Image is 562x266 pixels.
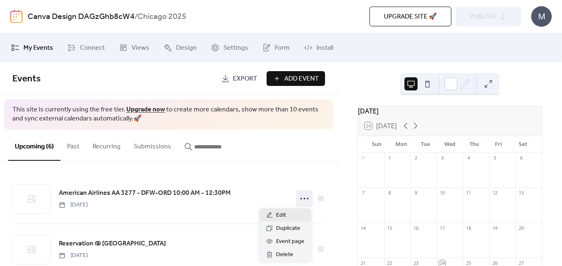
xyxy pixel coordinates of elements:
[127,130,178,160] button: Submissions
[360,190,367,196] div: 7
[205,37,254,59] a: Settings
[360,155,367,161] div: 31
[389,136,413,153] div: Mon
[23,43,53,53] span: My Events
[284,74,319,84] span: Add Event
[492,190,498,196] div: 12
[492,225,498,231] div: 19
[276,237,304,247] span: Event page
[518,190,524,196] div: 13
[8,130,60,161] button: Upcoming (6)
[531,6,552,27] div: M
[113,37,156,59] a: Views
[276,210,286,220] span: Edit
[387,155,393,161] div: 1
[61,37,111,59] a: Connect
[59,238,166,249] a: Reservation @ [GEOGRAPHIC_DATA]
[276,224,300,234] span: Duplicate
[511,136,535,153] div: Sat
[215,71,263,86] a: Export
[86,130,127,160] button: Recurring
[486,136,511,153] div: Fri
[462,136,486,153] div: Thu
[233,74,257,84] span: Export
[465,225,471,231] div: 18
[387,190,393,196] div: 8
[492,155,498,161] div: 5
[12,105,325,124] span: This site is currently using the free tier. to create more calendars, show more than 10 events an...
[5,37,59,59] a: My Events
[413,155,419,161] div: 2
[59,188,231,199] a: American Airlines AA 3277 - DFW-ORD 10:00 AM - 12:30PM
[413,190,419,196] div: 9
[316,43,333,53] span: Install
[439,190,445,196] div: 10
[60,130,86,160] button: Past
[80,43,105,53] span: Connect
[59,201,88,209] span: [DATE]
[387,225,393,231] div: 15
[518,225,524,231] div: 20
[298,37,339,59] a: Install
[223,43,248,53] span: Settings
[369,7,451,26] button: Upgrade site 🚀
[126,103,165,116] a: Upgrade now
[267,71,325,86] button: Add Event
[439,155,445,161] div: 3
[384,12,437,22] span: Upgrade site 🚀
[439,225,445,231] div: 17
[176,43,197,53] span: Design
[28,9,135,25] a: Canva Design DAGzGhb8cW4
[365,136,389,153] div: Sun
[137,9,186,25] b: Chicago 2025
[59,188,231,198] span: American Airlines AA 3277 - DFW-ORD 10:00 AM - 12:30PM
[276,250,293,260] span: Delete
[10,10,23,23] img: logo
[12,70,41,88] span: Events
[518,155,524,161] div: 6
[256,37,296,59] a: Form
[413,225,419,231] div: 16
[360,225,367,231] div: 14
[59,251,88,260] span: [DATE]
[413,136,437,153] div: Tue
[158,37,203,59] a: Design
[132,43,149,53] span: Views
[135,9,137,25] b: /
[465,190,471,196] div: 11
[438,136,462,153] div: Wed
[275,43,290,53] span: Form
[358,106,542,116] div: [DATE]
[465,155,471,161] div: 4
